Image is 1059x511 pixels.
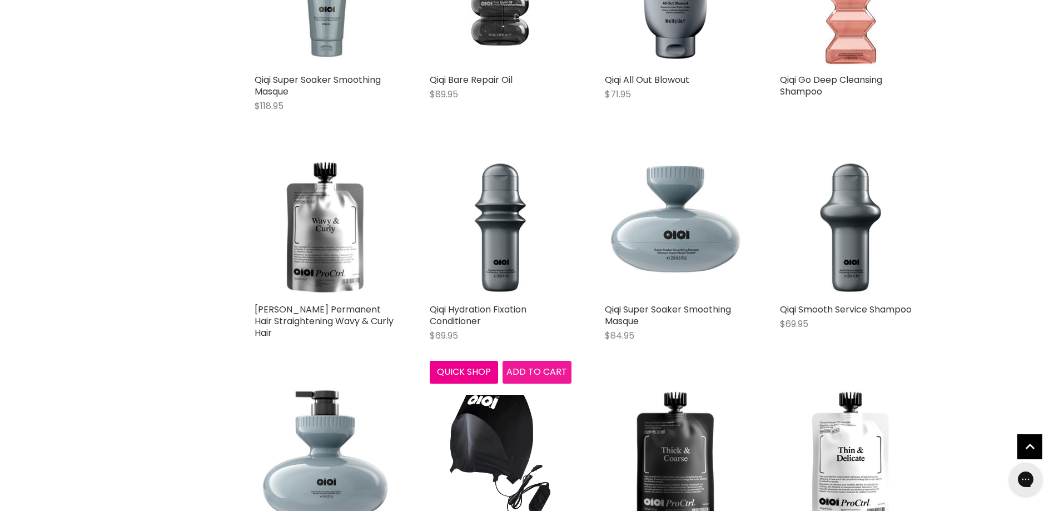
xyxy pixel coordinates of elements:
a: Qiqi Bare Repair Oil [430,73,513,86]
img: Qiqi Super Soaker Smoothing Masque [605,156,747,298]
span: $89.95 [430,88,458,101]
img: Qiqi Smooth Service Shampoo [780,156,922,298]
span: $69.95 [430,329,458,342]
a: Qiqi Hydration Fixation Conditioner [430,303,526,328]
img: Qiqi Hydration Fixation Conditioner [430,156,571,298]
span: $69.95 [780,317,808,330]
a: Qiqi All Out Blowout [605,73,689,86]
span: $118.95 [255,100,284,112]
span: $84.95 [605,329,634,342]
a: Qiqi Smooth Service Shampoo [780,303,912,316]
button: Quick shop [430,361,499,383]
a: Qiqi Super Soaker Smoothing Masque [605,303,731,328]
iframe: Gorgias live chat messenger [1003,459,1048,500]
button: Add to cart [503,361,571,383]
img: Qiqi Vega Permanent Hair Straightening Wavy & Curly Hair [255,156,396,298]
span: Add to cart [506,365,567,378]
span: $71.95 [605,88,631,101]
a: Qiqi Super Soaker Smoothing Masque [255,73,381,98]
a: [PERSON_NAME] Permanent Hair Straightening Wavy & Curly Hair [255,303,394,339]
a: Qiqi Go Deep Cleansing Shampoo [780,73,882,98]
